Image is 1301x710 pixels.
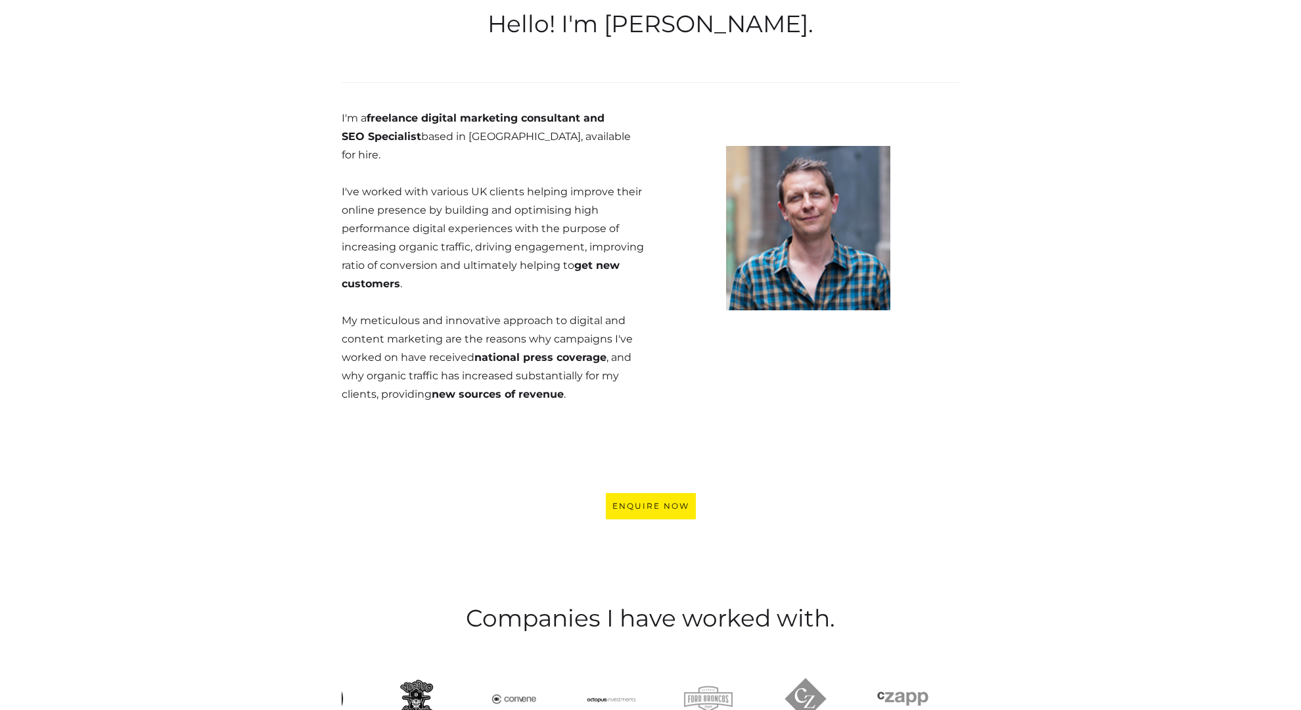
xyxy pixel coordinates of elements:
[342,109,644,404] p: I'm a based in [GEOGRAPHIC_DATA], available for hire. I've worked with various UK clients helping...
[342,7,959,40] h2: Hello! I'm [PERSON_NAME].
[474,351,606,364] strong: national press coverage
[432,388,564,400] strong: new sources of revenue
[342,112,605,143] strong: freelance digital marketing consultant and SEO Specialist
[342,602,959,634] h2: Companies I have worked with.
[606,493,696,519] a: ENQUIRE Now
